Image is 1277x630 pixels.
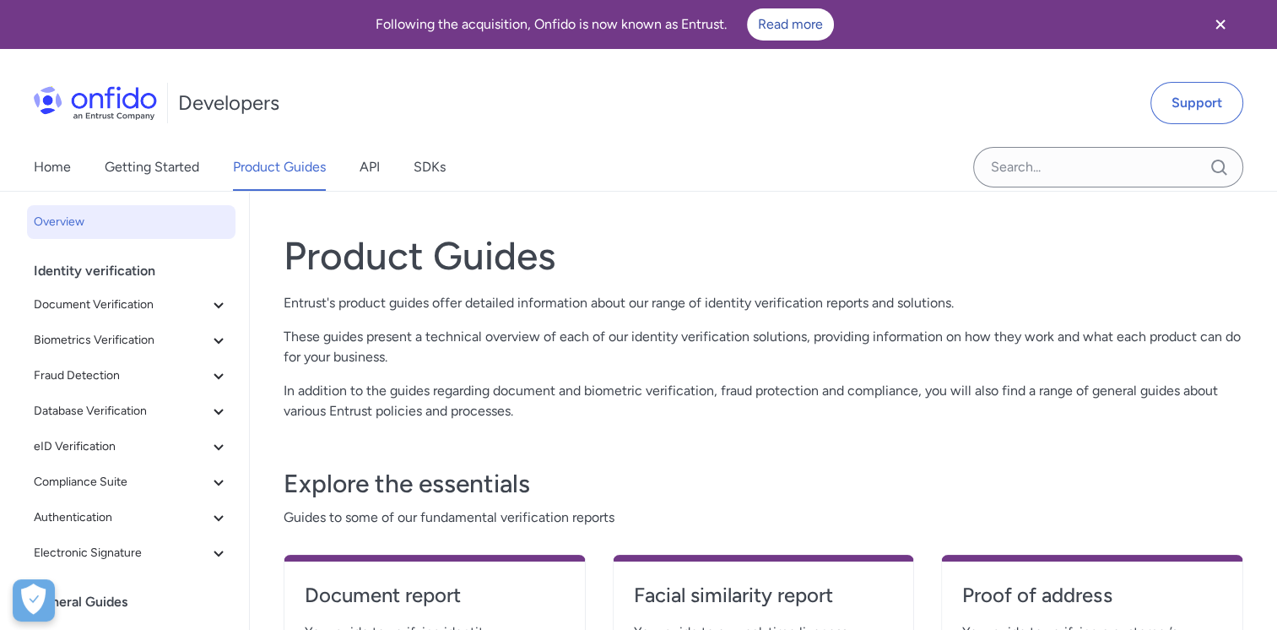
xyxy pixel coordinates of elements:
span: Compliance Suite [34,472,208,492]
span: Biometrics Verification [34,330,208,350]
div: Identity verification [34,254,242,288]
span: Electronic Signature [34,543,208,563]
a: Getting Started [105,144,199,191]
input: Onfido search input field [973,147,1243,187]
h4: Document report [305,582,565,609]
span: eID Verification [34,437,208,457]
p: These guides present a technical overview of each of our identity verification solutions, providi... [284,327,1243,367]
a: SDKs [414,144,446,191]
span: Database Verification [34,401,208,421]
a: Product Guides [233,144,326,191]
p: In addition to the guides regarding document and biometric verification, fraud protection and com... [284,381,1243,421]
button: Electronic Signature [27,536,235,570]
button: Authentication [27,501,235,535]
span: Document Verification [34,295,208,315]
h4: Proof of address [962,582,1222,609]
span: Fraud Detection [34,366,208,386]
a: Home [34,144,71,191]
a: Overview [27,205,235,239]
h4: Facial similarity report [634,582,894,609]
a: Document report [305,582,565,622]
div: General Guides [34,585,242,619]
img: Onfido Logo [34,86,157,120]
button: Compliance Suite [27,465,235,499]
button: eID Verification [27,430,235,464]
button: Close banner [1189,3,1252,46]
a: Support [1150,82,1243,124]
div: Cookie Preferences [13,579,55,622]
svg: Close banner [1210,14,1231,35]
h1: Product Guides [284,232,1243,280]
h1: Developers [178,90,279,117]
p: Entrust's product guides offer detailed information about our range of identity verification repo... [284,293,1243,313]
div: Following the acquisition, Onfido is now known as Entrust. [20,8,1189,41]
span: Overview [34,212,229,232]
button: Open Preferences [13,579,55,622]
span: Guides to some of our fundamental verification reports [284,508,1243,528]
h3: Explore the essentials [284,467,1243,501]
button: Biometrics Verification [27,323,235,357]
a: Proof of address [962,582,1222,622]
a: Facial similarity report [634,582,894,622]
span: Authentication [34,508,208,528]
button: Document Verification [27,288,235,322]
button: Fraud Detection [27,359,235,393]
a: Read more [747,8,834,41]
button: Database Verification [27,394,235,428]
a: API [360,144,380,191]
